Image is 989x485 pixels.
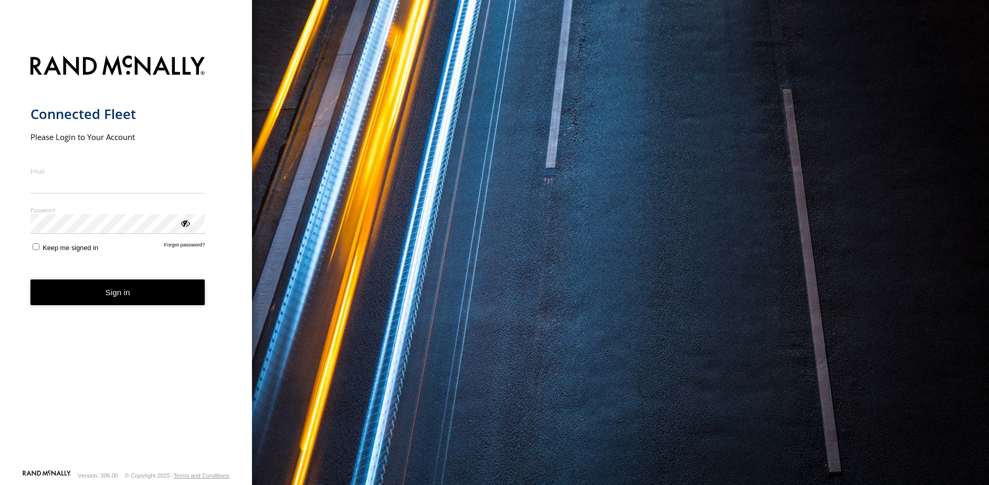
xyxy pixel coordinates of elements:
button: Sign in [30,279,205,305]
a: Forgot password? [164,242,205,252]
div: ViewPassword [180,218,190,228]
div: Version: 306.00 [78,472,118,479]
label: Email [30,167,205,175]
input: Keep me signed in [33,243,39,250]
img: Rand McNally [30,53,205,80]
div: © Copyright 2025 - [125,472,229,479]
span: Keep me signed in [43,244,98,252]
h1: Connected Fleet [30,105,205,123]
a: Visit our Website [23,470,71,481]
form: main [30,49,222,469]
h2: Please Login to Your Account [30,132,205,142]
label: Password [30,206,205,214]
a: Terms and Conditions [174,472,229,479]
